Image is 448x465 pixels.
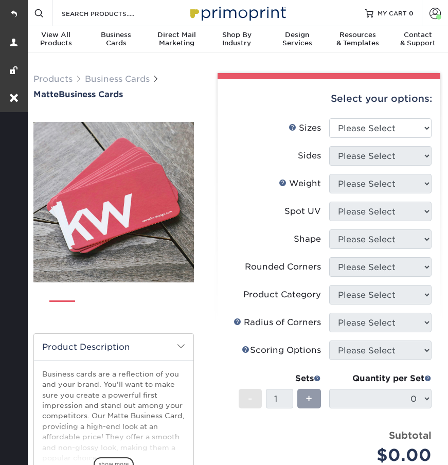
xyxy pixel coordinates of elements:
div: Industry [207,31,267,47]
span: - [248,391,253,406]
div: & Templates [327,31,387,47]
a: Direct MailMarketing [147,26,207,53]
a: Resources& Templates [327,26,387,53]
div: Marketing [147,31,207,47]
div: & Support [388,31,448,47]
span: Resources [327,31,387,39]
img: Business Cards 01 [49,297,75,323]
div: Sets [239,372,321,385]
a: Contact& Support [388,26,448,53]
input: SEARCH PRODUCTS..... [61,7,161,20]
a: Products [33,74,73,84]
img: Business Cards 02 [84,296,110,321]
span: Shop By [207,31,267,39]
a: Shop ByIndustry [207,26,267,53]
div: Shape [294,233,321,245]
span: Contact [388,31,448,39]
div: Scoring Options [242,344,321,356]
img: Matte 01 [33,122,194,282]
div: Weight [279,177,321,190]
div: Services [267,31,327,47]
span: Matte [33,90,59,99]
span: MY CART [378,9,407,17]
div: Sides [298,150,321,162]
a: BusinessCards [86,26,146,53]
span: Design [267,31,327,39]
strong: Subtotal [389,430,432,441]
div: Products [26,31,86,47]
h1: Business Cards [33,90,194,99]
span: + [306,391,312,406]
div: Sizes [289,122,321,134]
span: Business [86,31,146,39]
a: View AllProducts [26,26,86,53]
iframe: Google Customer Reviews [3,434,87,461]
div: Radius of Corners [234,316,321,329]
div: Product Category [243,289,321,301]
a: Business Cards [85,74,150,84]
div: Select your options: [226,79,432,118]
a: DesignServices [267,26,327,53]
div: Spot UV [284,205,321,218]
a: MatteBusiness Cards [33,90,194,99]
img: Business Cards 04 [153,296,178,321]
div: Cards [86,31,146,47]
span: View All [26,31,86,39]
h2: Product Description [34,334,193,360]
span: Direct Mail [147,31,207,39]
div: Rounded Corners [245,261,321,273]
span: 0 [409,9,414,16]
div: Quantity per Set [329,372,432,385]
img: Business Cards 03 [118,296,144,321]
img: Primoprint [186,2,289,24]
